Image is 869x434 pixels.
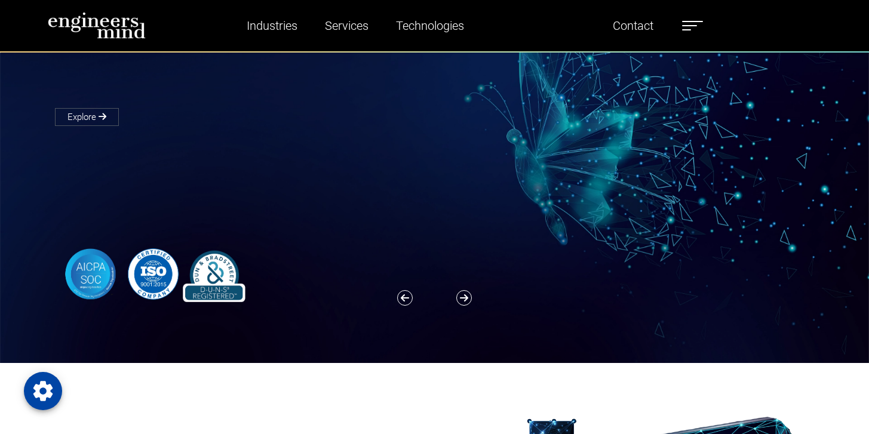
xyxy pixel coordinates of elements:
[55,108,119,126] a: Explore
[242,12,302,39] a: Industries
[55,246,250,301] img: banner-logo
[391,12,469,39] a: Technologies
[608,12,658,39] a: Contact
[320,12,373,39] a: Services
[48,12,146,39] img: logo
